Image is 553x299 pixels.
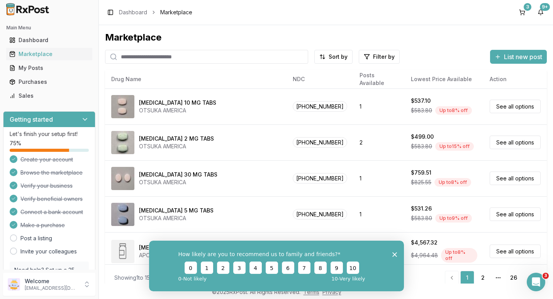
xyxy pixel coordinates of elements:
img: Abilify 2 MG TABS [111,131,134,154]
div: Up to 8 % off [435,106,472,115]
a: Dashboard [6,33,92,47]
div: Marketplace [105,31,547,44]
span: 3 [543,273,549,279]
h3: Getting started [10,115,53,124]
a: See all options [490,172,541,185]
div: OTSUKA AMERICA [139,178,217,186]
a: Invite your colleagues [20,248,77,255]
span: [PHONE_NUMBER] [293,173,347,183]
div: $499.00 [411,133,434,141]
span: Create your account [20,156,73,163]
div: OTSUKA AMERICA [139,107,216,114]
td: 1 [353,160,405,196]
a: See all options [490,207,541,221]
button: List new post [490,50,547,64]
span: [PHONE_NUMBER] [293,101,347,112]
img: RxPost Logo [3,3,53,15]
span: Marketplace [160,8,192,16]
div: 9+ [540,3,550,11]
div: APOTEX [139,251,221,259]
div: Up to 15 % off [435,142,474,151]
div: Up to 8 % off [434,178,471,187]
a: Dashboard [119,8,147,16]
img: Abiraterone Acetate 500 MG TABS [111,240,134,263]
span: Make a purchase [20,221,65,229]
a: Terms [304,289,319,295]
td: 1 [353,196,405,232]
a: See all options [490,136,541,149]
span: Filter by [373,53,395,61]
a: List new post [490,54,547,61]
th: Lowest Price Available [405,70,483,88]
span: $583.80 [411,214,432,222]
a: See all options [490,245,541,258]
button: Filter by [359,50,400,64]
img: Abilify 10 MG TABS [111,95,134,118]
a: Sales [6,89,92,103]
div: Up to 8 % off [441,248,477,263]
div: $759.51 [411,169,431,177]
span: Verify your business [20,182,73,190]
p: Welcome [25,277,78,285]
span: [PHONE_NUMBER] [293,137,347,148]
td: 2 [353,124,405,160]
nav: breadcrumb [119,8,192,16]
th: Action [483,70,547,88]
a: Privacy [322,289,341,295]
button: Purchases [3,76,95,88]
a: 26 [507,271,521,285]
a: Post a listing [20,234,52,242]
a: My Posts [6,61,92,75]
div: [MEDICAL_DATA] 5 MG TABS [139,207,214,214]
div: OTSUKA AMERICA [139,143,214,150]
a: Marketplace [6,47,92,61]
button: My Posts [3,62,95,74]
div: Sales [9,92,89,100]
iframe: Survey from RxPost [149,241,404,291]
p: Need help? Set up a 25 minute call with our team to set up. [14,266,84,289]
div: $537.10 [411,97,431,105]
div: OTSUKA AMERICA [139,214,214,222]
nav: pagination [445,271,538,285]
div: Purchases [9,78,89,86]
img: Abilify 5 MG TABS [111,203,134,226]
iframe: Intercom live chat [527,273,545,291]
div: [MEDICAL_DATA] 10 MG TABS [139,99,216,107]
span: $4,964.48 [411,251,438,259]
td: 1 [353,88,405,124]
div: $531.26 [411,205,432,212]
span: [PHONE_NUMBER] [293,209,347,219]
th: Posts Available [353,70,405,88]
img: User avatar [8,278,20,291]
button: Dashboard [3,34,95,46]
span: Connect a bank account [20,208,83,216]
span: Sort by [329,53,348,61]
img: Abilify 30 MG TABS [111,167,134,190]
span: Browse the marketplace [20,169,83,177]
a: Purchases [6,75,92,89]
button: Marketplace [3,48,95,60]
span: List new post [504,52,542,61]
div: My Posts [9,64,89,72]
button: 3 [516,6,528,19]
button: Sales [3,90,95,102]
span: Verify beneficial owners [20,195,83,203]
a: 1 [460,271,474,285]
span: $825.55 [411,178,431,186]
div: $4,567.32 [411,239,438,246]
span: 75 % [10,139,21,147]
div: [MEDICAL_DATA] 500 MG TABS [139,244,221,251]
div: Dashboard [9,36,89,44]
span: $583.80 [411,107,432,114]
